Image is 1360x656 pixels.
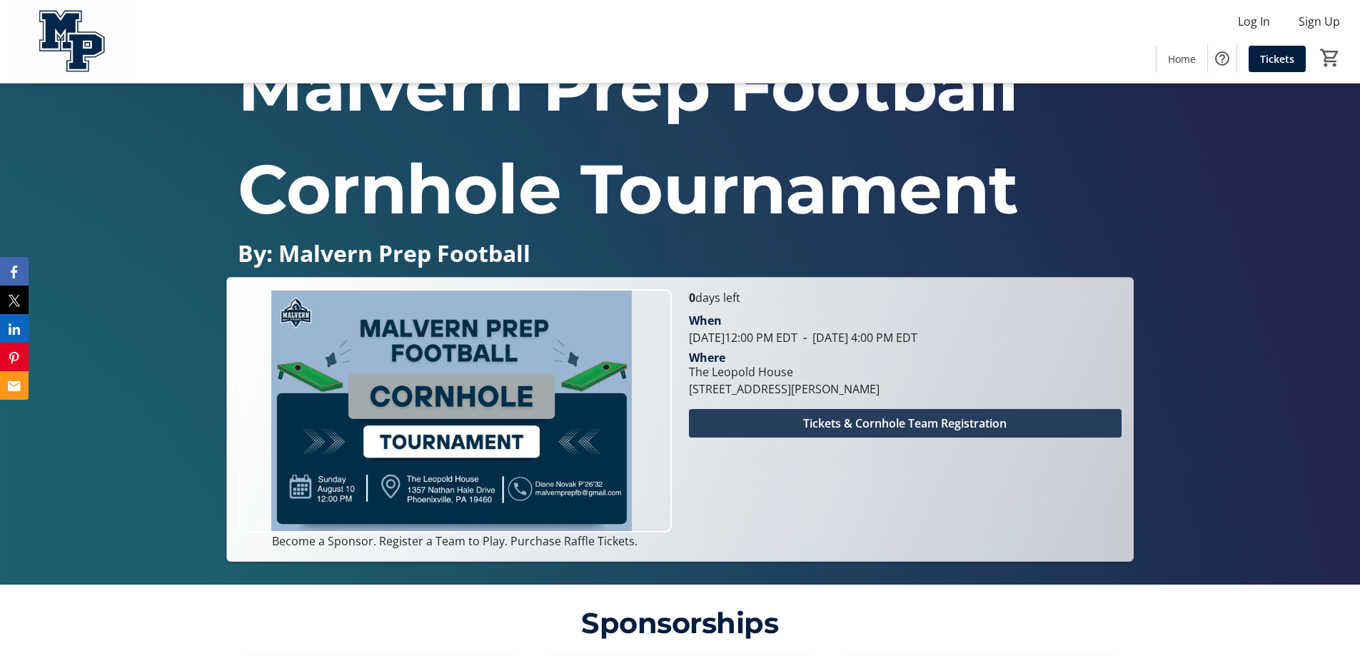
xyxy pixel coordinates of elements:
span: Tickets & Cornhole Team Registration [803,415,1007,432]
button: Cart [1317,45,1343,71]
a: Home [1157,46,1207,72]
span: Sign Up [1299,13,1340,30]
a: Tickets [1249,46,1306,72]
span: 0 [689,290,695,306]
div: [STREET_ADDRESS][PERSON_NAME] [689,380,880,398]
img: Campaign CTA Media Photo [238,289,671,533]
img: Malvern Prep Football's Logo [9,6,136,77]
button: Tickets & Cornhole Team Registration [689,409,1122,438]
button: Help [1208,44,1236,73]
p: By: Malvern Prep Football [238,241,1122,266]
span: - [797,330,812,345]
p: Sponsorships [235,602,1124,645]
p: days left [689,289,1122,306]
div: The Leopold House [689,363,880,380]
button: Log In [1226,10,1281,33]
div: Where [689,352,725,363]
span: [DATE] 4:00 PM EDT [797,330,917,345]
button: Sign Up [1287,10,1351,33]
span: Home [1168,51,1196,66]
p: Become a Sponsor. Register a Team to Play. Purchase Raffle Tickets. [238,533,671,550]
span: [DATE] 12:00 PM EDT [689,330,797,345]
span: Tickets [1260,51,1294,66]
span: Malvern Prep Football Cornhole Tournament [238,44,1019,231]
span: Log In [1238,13,1270,30]
div: When [689,312,722,329]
